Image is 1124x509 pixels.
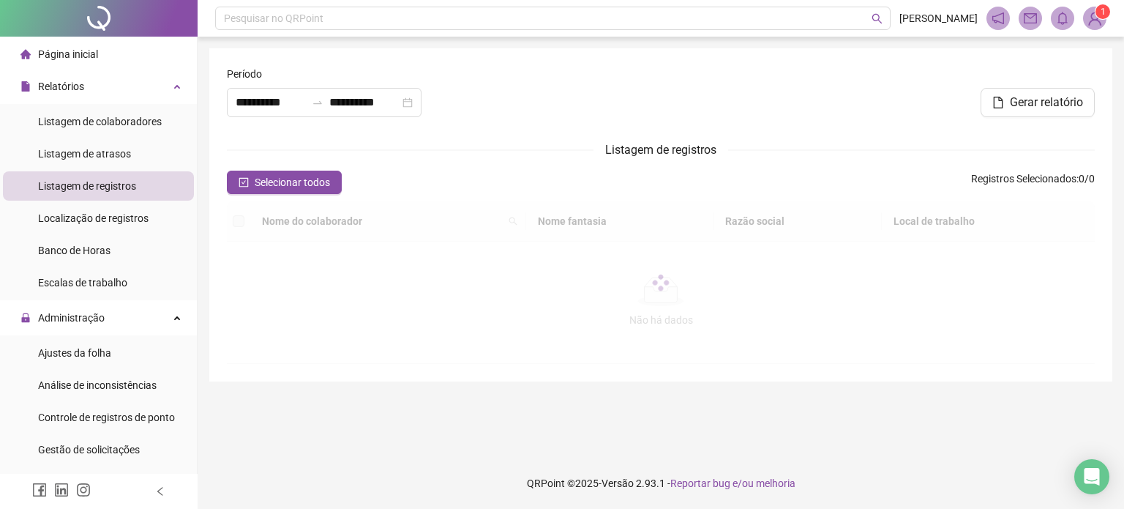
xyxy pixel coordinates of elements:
[872,13,883,24] span: search
[38,277,127,289] span: Escalas de trabalho
[38,48,98,60] span: Página inicial
[1056,12,1069,25] span: bell
[38,180,136,192] span: Listagem de registros
[20,313,31,323] span: lock
[971,171,1095,194] span: : 0 / 0
[971,173,1076,185] span: Registros Selecionados
[155,486,165,497] span: left
[20,49,31,59] span: home
[1010,94,1083,111] span: Gerar relatório
[255,174,330,190] span: Selecionar todos
[38,379,157,391] span: Análise de inconsistências
[1084,7,1106,29] img: 79420
[38,148,131,160] span: Listagem de atrasos
[899,10,978,26] span: [PERSON_NAME]
[1074,459,1109,494] div: Open Intercom Messenger
[1101,7,1106,17] span: 1
[76,483,91,497] span: instagram
[198,458,1124,509] footer: QRPoint © 2025 - 2.93.1 -
[32,483,47,497] span: facebook
[38,444,140,456] span: Gestão de solicitações
[20,81,31,92] span: file
[38,312,105,324] span: Administração
[227,66,262,82] span: Período
[54,483,69,497] span: linkedin
[38,412,175,423] span: Controle de registros de ponto
[312,97,323,108] span: swap-right
[38,212,149,224] span: Localização de registros
[38,347,111,359] span: Ajustes da folha
[38,81,84,92] span: Relatórios
[239,177,249,187] span: check-square
[981,88,1095,117] button: Gerar relatório
[992,97,1004,108] span: file
[38,116,162,127] span: Listagem de colaboradores
[992,12,1005,25] span: notification
[1024,12,1037,25] span: mail
[227,171,342,194] button: Selecionar todos
[605,143,716,157] span: Listagem de registros
[1095,4,1110,19] sup: Atualize o seu contato no menu Meus Dados
[312,97,323,108] span: to
[602,478,634,489] span: Versão
[670,478,795,489] span: Reportar bug e/ou melhoria
[38,245,110,256] span: Banco de Horas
